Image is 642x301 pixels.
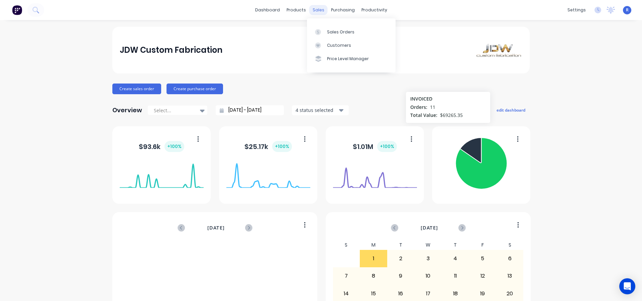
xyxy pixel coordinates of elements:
div: 1 [360,250,387,267]
div: JDW Custom Fabrication [120,43,222,57]
span: [DATE] [421,224,438,232]
a: Sales Orders [307,25,396,38]
span: R [626,7,629,13]
button: edit dashboard [492,106,530,114]
div: $ 25.17k [244,141,292,152]
div: 4 status selected [296,107,338,114]
div: 7 [333,268,360,284]
div: 6 [497,250,523,267]
button: 4 status selected [292,105,349,115]
div: 5 [469,250,496,267]
div: $ 93.6k [139,141,184,152]
div: 11 [442,268,469,284]
div: S [496,240,524,250]
div: T [442,240,469,250]
div: 12 [469,268,496,284]
div: productivity [358,5,391,15]
div: 9 [388,268,414,284]
button: add card [463,106,488,114]
div: 3 [415,250,441,267]
span: [DATE] [207,224,225,232]
button: Create sales order [112,84,161,94]
div: settings [564,5,589,15]
a: Customers [307,39,396,52]
div: + 100 % [272,141,292,152]
a: dashboard [252,5,283,15]
button: Create purchase order [167,84,223,94]
div: sales [309,5,328,15]
div: M [360,240,387,250]
div: T [387,240,415,250]
div: $ 1.01M [353,141,397,152]
div: Price Level Manager [327,56,369,62]
div: 4 [442,250,469,267]
div: products [283,5,309,15]
div: F [469,240,496,250]
div: 8 [360,268,387,284]
div: 13 [497,268,523,284]
div: Sales Orders [327,29,354,35]
div: 2 [388,250,414,267]
img: Factory [12,5,22,15]
a: Price Level Manager [307,52,396,65]
img: JDW Custom Fabrication [475,43,522,58]
div: 10 [415,268,441,284]
div: Overview [112,104,142,117]
div: S [333,240,360,250]
div: Customers [327,42,351,48]
div: + 100 % [165,141,184,152]
div: W [414,240,442,250]
div: + 100 % [377,141,397,152]
div: Open Intercom Messenger [619,278,635,294]
div: purchasing [328,5,358,15]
